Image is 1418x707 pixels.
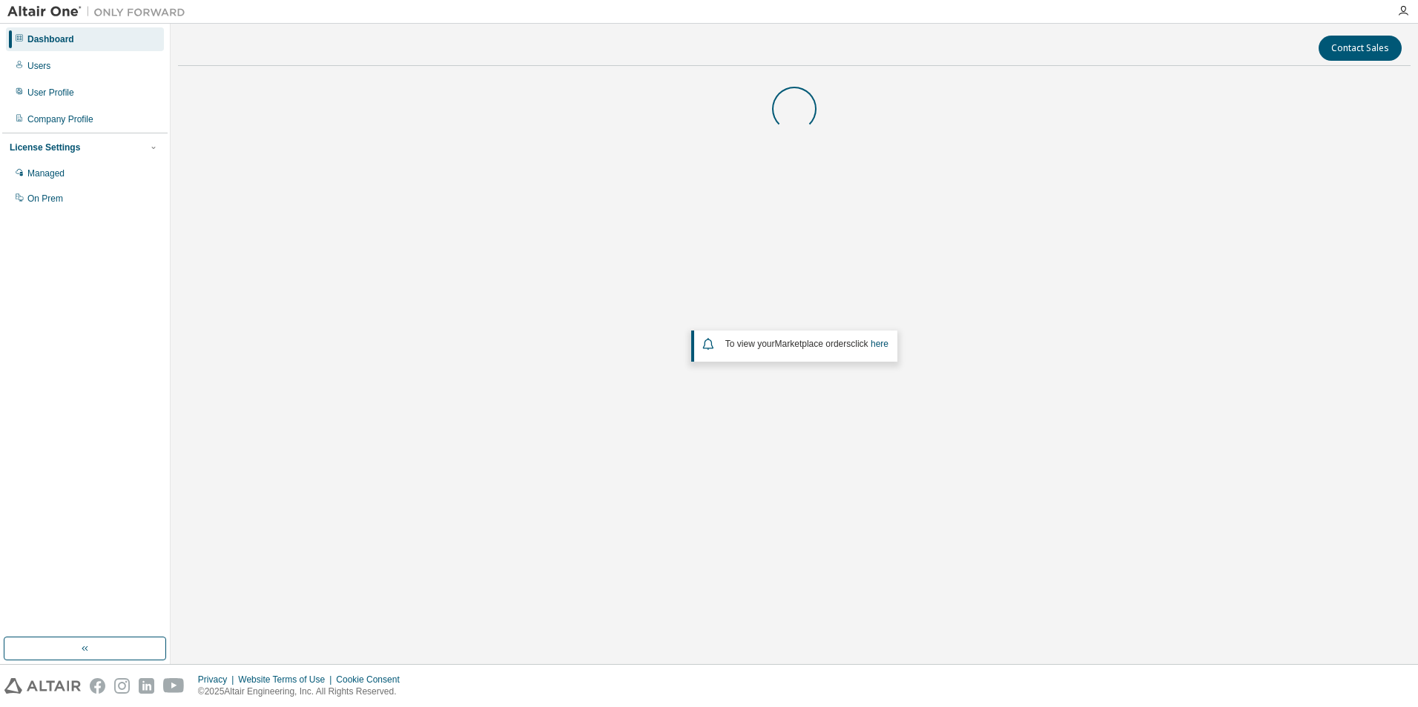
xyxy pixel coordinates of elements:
[27,193,63,205] div: On Prem
[27,60,50,72] div: Users
[198,674,238,686] div: Privacy
[725,339,888,349] span: To view your click
[1319,36,1402,61] button: Contact Sales
[27,33,74,45] div: Dashboard
[238,674,336,686] div: Website Terms of Use
[27,167,65,179] div: Managed
[114,678,130,694] img: instagram.svg
[198,686,409,698] p: © 2025 Altair Engineering, Inc. All Rights Reserved.
[139,678,154,694] img: linkedin.svg
[10,142,80,153] div: License Settings
[775,339,851,349] em: Marketplace orders
[871,339,888,349] a: here
[27,113,93,125] div: Company Profile
[90,678,105,694] img: facebook.svg
[163,678,185,694] img: youtube.svg
[336,674,408,686] div: Cookie Consent
[4,678,81,694] img: altair_logo.svg
[27,87,74,99] div: User Profile
[7,4,193,19] img: Altair One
